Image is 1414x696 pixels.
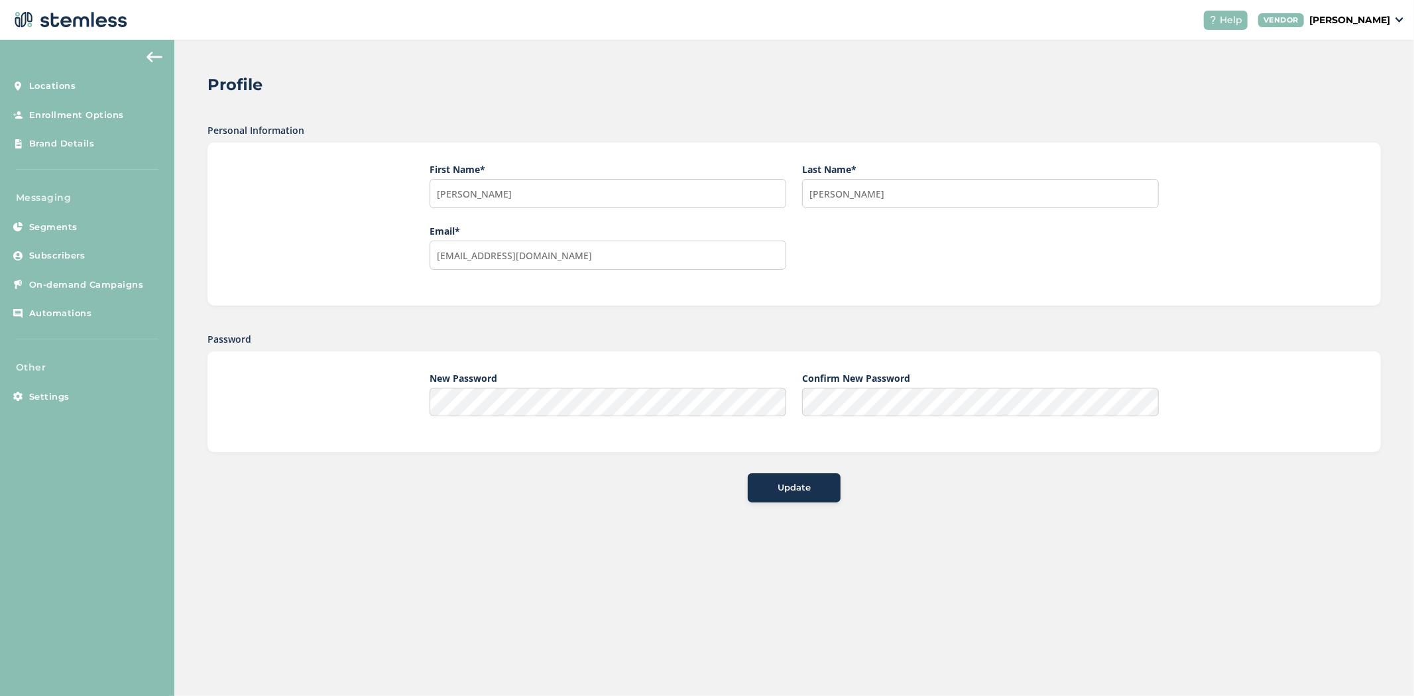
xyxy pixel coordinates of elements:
span: Update [778,481,811,494]
span: Segments [29,221,78,234]
span: Enrollment Options [29,109,124,122]
label: Personal Information [207,123,1381,137]
label: Confirm New Password [802,371,1159,385]
img: logo-dark-0685b13c.svg [11,7,127,33]
input: Enter Email [430,241,786,270]
span: Locations [29,80,76,93]
span: Settings [29,390,70,404]
input: Enter Last Name [802,179,1159,208]
label: First Name [430,162,786,176]
span: Brand Details [29,137,95,150]
span: Subscribers [29,249,86,262]
label: Email [430,224,786,238]
button: Update [748,473,841,502]
input: Enter First Name [430,179,786,208]
img: icon-arrow-back-accent-c549486e.svg [147,52,162,62]
label: Last Name [802,162,1159,176]
span: Automations [29,307,92,320]
span: On-demand Campaigns [29,278,144,292]
span: Help [1220,13,1242,27]
img: icon_down-arrow-small-66adaf34.svg [1395,17,1403,23]
div: VENDOR [1258,13,1304,27]
img: icon-help-white-03924b79.svg [1209,16,1217,24]
p: [PERSON_NAME] [1309,13,1390,27]
h2: Profile [207,73,263,97]
iframe: Chat Widget [1348,632,1414,696]
label: New Password [430,371,786,385]
label: Password [207,332,1381,346]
